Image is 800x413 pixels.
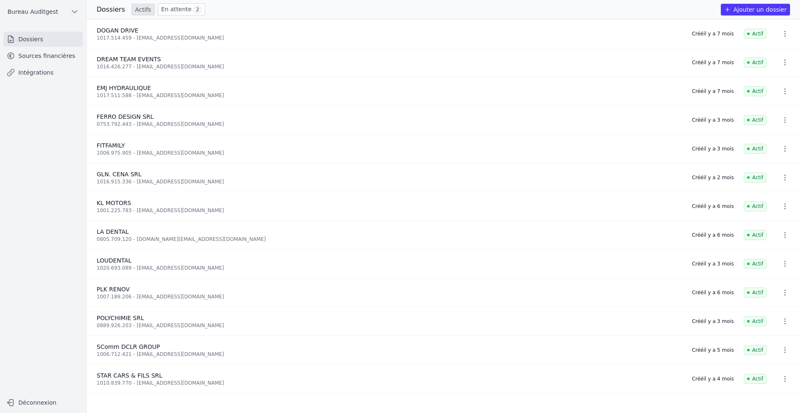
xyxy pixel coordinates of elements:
span: KL MOTORS [97,200,131,206]
div: Créé il y a 6 mois [692,232,734,238]
div: Créé il y a 2 mois [692,174,734,181]
div: 0753.792.443 - [EMAIL_ADDRESS][DOMAIN_NAME] [97,121,682,128]
div: Créé il y a 7 mois [692,59,734,66]
a: Intégrations [3,65,83,80]
div: Créé il y a 3 mois [692,318,734,325]
span: Actif [744,288,767,298]
span: DREAM TEAM EVENTS [97,56,161,63]
div: 1010.839.770 - [EMAIL_ADDRESS][DOMAIN_NAME] [97,380,682,386]
a: En attente 2 [158,3,205,15]
span: Actif [744,345,767,355]
span: 2 [193,5,202,14]
div: 1006.712.421 - [EMAIL_ADDRESS][DOMAIN_NAME] [97,351,682,358]
span: Bureau Auditgest [7,8,58,16]
span: LOUDENTAL [97,257,132,264]
button: Ajouter un dossier [721,4,790,15]
div: Créé il y a 3 mois [692,260,734,267]
span: POLYCHIMIE SRL [97,315,144,321]
span: GLN. CENA SRL [97,171,142,178]
div: Créé il y a 7 mois [692,30,734,37]
h3: Dossiers [97,5,125,15]
span: PLK RENOV [97,286,130,293]
span: Actif [744,374,767,384]
span: STAR CARS & FILS SRL [97,372,162,379]
div: Créé il y a 4 mois [692,375,734,382]
span: Actif [744,173,767,183]
span: Actif [744,144,767,154]
div: 1001.225.783 - [EMAIL_ADDRESS][DOMAIN_NAME] [97,207,682,214]
button: Bureau Auditgest [3,5,83,18]
div: Créé il y a 3 mois [692,117,734,123]
div: 0805.709.120 - [DOMAIN_NAME][EMAIL_ADDRESS][DOMAIN_NAME] [97,236,682,243]
div: 1017.511.588 - [EMAIL_ADDRESS][DOMAIN_NAME] [97,92,682,99]
div: 0889.926.203 - [EMAIL_ADDRESS][DOMAIN_NAME] [97,322,682,329]
div: Créé il y a 6 mois [692,289,734,296]
a: Actifs [132,4,155,15]
button: Déconnexion [3,396,83,409]
span: Actif [744,86,767,96]
div: 1016.915.336 - [EMAIL_ADDRESS][DOMAIN_NAME] [97,178,682,185]
span: Actif [744,58,767,68]
div: 1006.975.905 - [EMAIL_ADDRESS][DOMAIN_NAME] [97,150,682,156]
div: 1017.514.459 - [EMAIL_ADDRESS][DOMAIN_NAME] [97,35,682,41]
div: 1007.189.206 - [EMAIL_ADDRESS][DOMAIN_NAME] [97,293,682,300]
span: Actif [744,29,767,39]
div: Créé il y a 7 mois [692,88,734,95]
span: Actif [744,259,767,269]
span: Actif [744,201,767,211]
span: FERRO DESIGN SRL [97,113,154,120]
span: Actif [744,230,767,240]
a: Sources financières [3,48,83,63]
span: Actif [744,316,767,326]
div: Créé il y a 5 mois [692,347,734,353]
span: SComm DCLR GROUP [97,343,160,350]
span: Actif [744,115,767,125]
a: Dossiers [3,32,83,47]
span: DOGAN DRIVE [97,27,138,34]
span: EMJ HYDRAULIQUE [97,85,151,91]
span: LA DENTAL [97,228,129,235]
div: Créé il y a 3 mois [692,145,734,152]
div: 1020.693.089 - [EMAIL_ADDRESS][DOMAIN_NAME] [97,265,682,271]
div: 1016.426.277 - [EMAIL_ADDRESS][DOMAIN_NAME] [97,63,682,70]
span: FITFAMILY [97,142,125,149]
div: Créé il y a 6 mois [692,203,734,210]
